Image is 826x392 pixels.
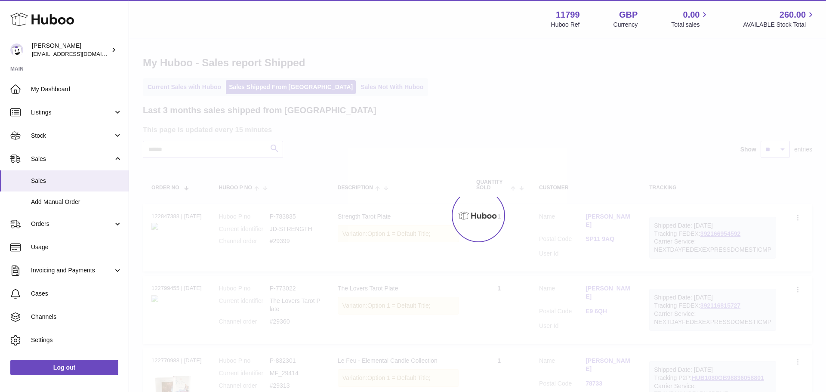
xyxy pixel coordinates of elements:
img: internalAdmin-11799@internal.huboo.com [10,43,23,56]
span: Invoicing and Payments [31,266,113,275]
a: Log out [10,360,118,375]
a: 260.00 AVAILABLE Stock Total [743,9,816,29]
span: My Dashboard [31,85,122,93]
span: Cases [31,290,122,298]
strong: GBP [619,9,638,21]
span: Sales [31,177,122,185]
span: 260.00 [780,9,806,21]
div: Huboo Ref [551,21,580,29]
span: Stock [31,132,113,140]
a: 0.00 Total sales [671,9,709,29]
div: Currency [613,21,638,29]
span: Orders [31,220,113,228]
span: 0.00 [683,9,700,21]
span: Add Manual Order [31,198,122,206]
strong: 11799 [556,9,580,21]
span: Listings [31,108,113,117]
span: Sales [31,155,113,163]
span: AVAILABLE Stock Total [743,21,816,29]
span: Usage [31,243,122,251]
span: Settings [31,336,122,344]
span: Total sales [671,21,709,29]
span: Channels [31,313,122,321]
div: [PERSON_NAME] [32,42,109,58]
span: [EMAIL_ADDRESS][DOMAIN_NAME] [32,50,126,57]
